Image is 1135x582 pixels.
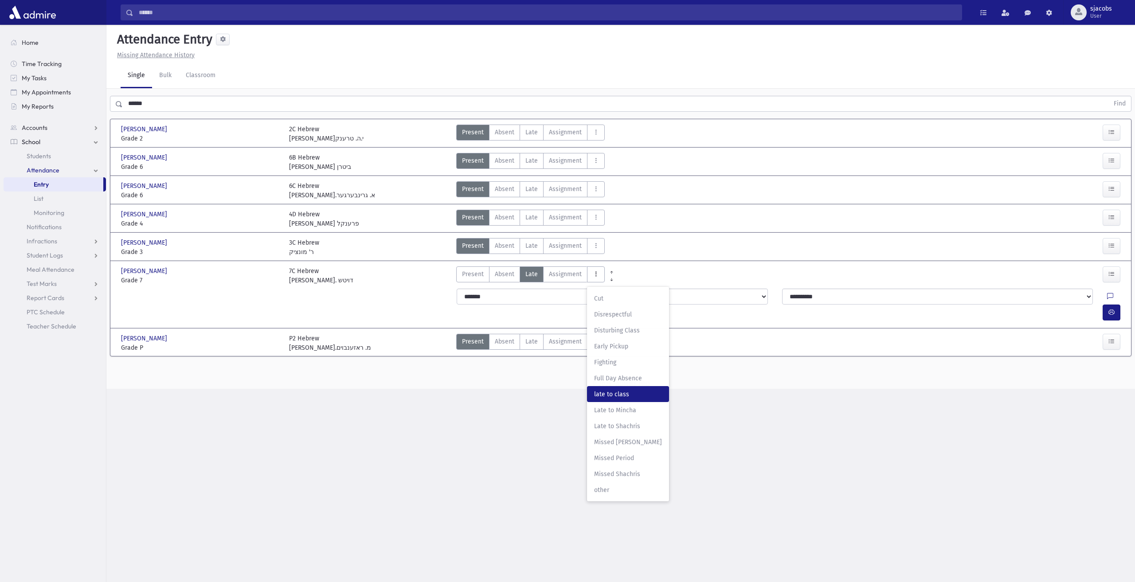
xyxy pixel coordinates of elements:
span: Absent [495,270,514,279]
a: Infractions [4,234,106,248]
span: Present [462,270,484,279]
span: Late [525,128,538,137]
div: P2 Hebrew [PERSON_NAME].מ. ראזענבוים [289,334,371,352]
span: Present [462,337,484,346]
span: School [22,138,40,146]
div: AttTypes [456,153,605,172]
span: [PERSON_NAME] [121,210,169,219]
span: List [34,195,43,203]
span: Meal Attendance [27,266,74,273]
span: Present [462,156,484,165]
span: User [1090,12,1112,20]
a: Report Cards [4,291,106,305]
span: Missed Period [594,453,662,463]
span: Infractions [27,237,57,245]
a: My Tasks [4,71,106,85]
div: AttTypes [456,238,605,257]
a: Attendance [4,163,106,177]
span: Missed Shachris [594,469,662,479]
span: Disturbing Class [594,326,662,335]
span: Grade 7 [121,276,280,285]
span: Present [462,241,484,250]
span: Absent [495,241,514,250]
div: AttTypes [456,125,605,143]
span: Assignment [549,184,582,194]
span: Assignment [549,213,582,222]
div: 7C Hebrew [PERSON_NAME]. דויטש [289,266,353,285]
span: Monitoring [34,209,64,217]
u: Missing Attendance History [117,51,195,59]
span: sjacobs [1090,5,1112,12]
span: [PERSON_NAME] [121,125,169,134]
span: Grade 6 [121,191,280,200]
span: Absent [495,213,514,222]
span: Grade 6 [121,162,280,172]
span: Present [462,184,484,194]
span: Absent [495,128,514,137]
span: Home [22,39,39,47]
a: My Reports [4,99,106,113]
div: AttTypes [456,266,605,285]
a: School [4,135,106,149]
span: Late [525,241,538,250]
span: Student Logs [27,251,63,259]
a: Missing Attendance History [113,51,195,59]
span: [PERSON_NAME] [121,181,169,191]
span: Accounts [22,124,47,132]
span: Assignment [549,241,582,250]
span: Grade 2 [121,134,280,143]
a: Time Tracking [4,57,106,71]
span: Assignment [549,128,582,137]
div: AttTypes [456,181,605,200]
span: [PERSON_NAME] [121,153,169,162]
span: Disrespectful [594,310,662,319]
span: Grade P [121,343,280,352]
a: Single [121,63,152,88]
span: Absent [495,156,514,165]
div: © 2025 - [121,379,1121,389]
a: Entry [4,177,103,191]
span: Full Day Absence [594,374,662,383]
h5: Attendance Entry [113,32,212,47]
span: Time Tracking [22,60,62,68]
span: Assignment [549,337,582,346]
a: List [4,191,106,206]
a: Student Logs [4,248,106,262]
span: Assignment [549,270,582,279]
span: PTC Schedule [27,308,65,316]
span: Attendance [27,166,59,174]
span: late to class [594,390,662,399]
a: Notifications [4,220,106,234]
a: Teacher Schedule [4,319,106,333]
a: Test Marks [4,277,106,291]
span: Fighting [594,358,662,367]
a: Bulk [152,63,179,88]
span: Absent [495,184,514,194]
a: Meal Attendance [4,262,106,277]
span: [PERSON_NAME] [121,266,169,276]
span: other [594,485,662,495]
a: Monitoring [4,206,106,220]
span: Assignment [549,156,582,165]
span: Present [462,128,484,137]
span: Teacher Schedule [27,322,76,330]
span: My Reports [22,102,54,110]
span: Grade 4 [121,219,280,228]
div: 2C Hebrew [PERSON_NAME]י.ה. טרענק [289,125,364,143]
span: My Appointments [22,88,71,96]
div: AttTypes [456,334,605,352]
span: Notifications [27,223,62,231]
span: Early Pickup [594,342,662,351]
span: Entry [34,180,49,188]
span: Cut [594,294,662,303]
span: Grade 3 [121,247,280,257]
a: Classroom [179,63,223,88]
span: Late [525,184,538,194]
span: Present [462,213,484,222]
span: Test Marks [27,280,57,288]
span: [PERSON_NAME] [121,334,169,343]
div: 6B Hebrew [PERSON_NAME] ביטרן [289,153,351,172]
a: Students [4,149,106,163]
span: Late to Shachris [594,422,662,431]
span: Absent [495,337,514,346]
